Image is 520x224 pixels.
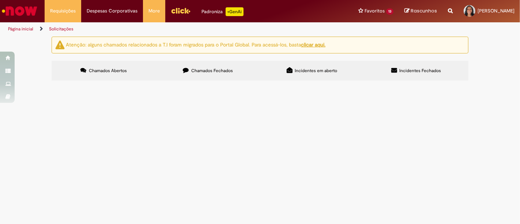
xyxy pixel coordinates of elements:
span: [PERSON_NAME] [478,8,515,14]
span: Chamados Fechados [191,68,233,74]
img: ServiceNow [1,4,38,18]
a: Rascunhos [404,8,437,15]
ul: Trilhas de página [5,22,341,36]
a: clicar aqui. [301,41,325,48]
span: Rascunhos [411,7,437,14]
a: Solicitações [49,26,74,32]
span: Incidentes em aberto [295,68,338,74]
div: Padroniza [201,7,244,16]
img: click_logo_yellow_360x200.png [171,5,191,16]
ng-bind-html: Atenção: alguns chamados relacionados a T.I foram migrados para o Portal Global. Para acessá-los,... [66,41,325,48]
span: Chamados Abertos [89,68,127,74]
span: Despesas Corporativas [87,7,137,15]
span: Incidentes Fechados [400,68,441,74]
span: Favoritos [365,7,385,15]
span: Requisições [50,7,76,15]
span: 13 [386,8,393,15]
p: +GenAi [226,7,244,16]
a: Página inicial [8,26,33,32]
span: More [148,7,160,15]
